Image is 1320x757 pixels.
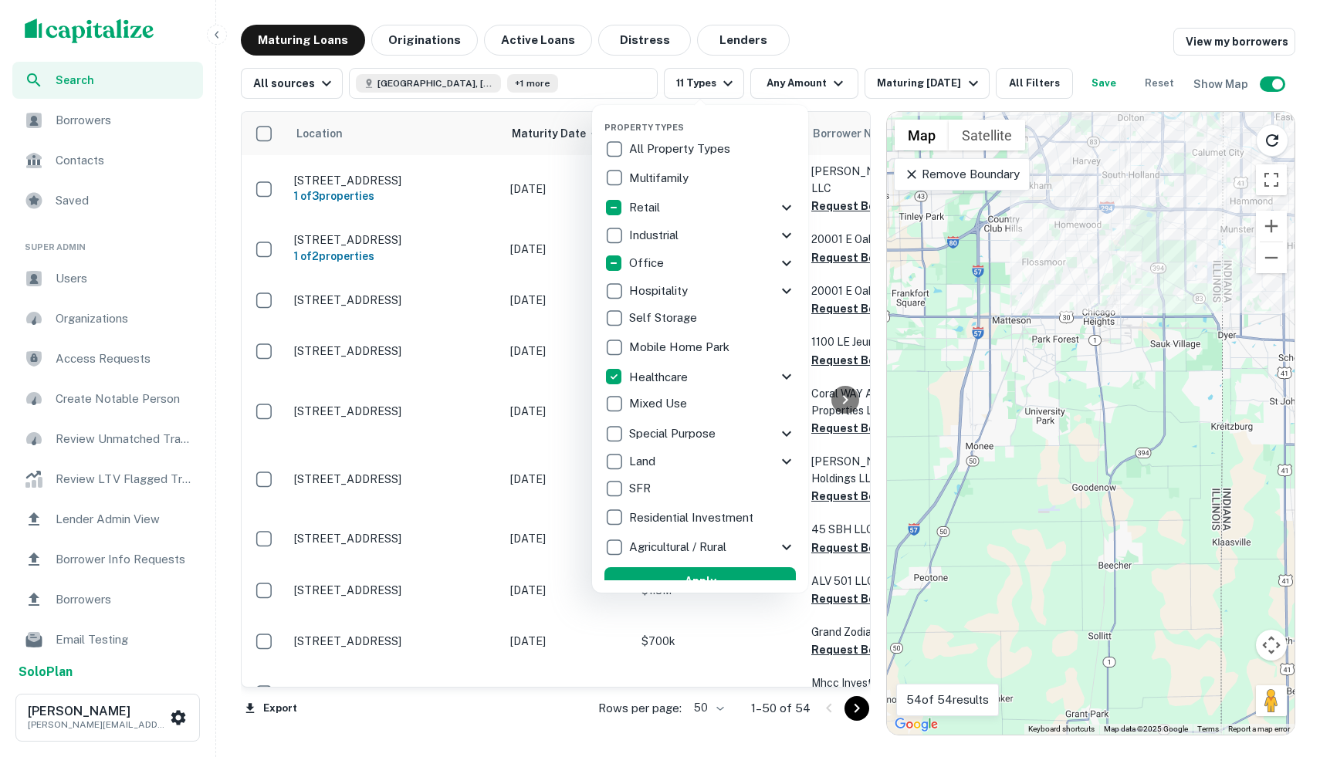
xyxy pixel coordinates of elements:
[604,363,796,390] div: Healthcare
[604,420,796,448] div: Special Purpose
[629,368,691,387] p: Healthcare
[629,538,729,556] p: Agricultural / Rural
[629,452,658,471] p: Land
[629,254,667,272] p: Office
[1243,634,1320,708] iframe: Chat Widget
[604,194,796,221] div: Retail
[604,277,796,305] div: Hospitality
[629,309,700,327] p: Self Storage
[604,123,684,132] span: Property Types
[629,479,654,498] p: SFR
[629,424,719,443] p: Special Purpose
[629,198,663,217] p: Retail
[629,394,690,413] p: Mixed Use
[629,338,733,357] p: Mobile Home Park
[604,567,796,595] button: Apply
[604,221,796,249] div: Industrial
[629,282,691,300] p: Hospitality
[604,533,796,561] div: Agricultural / Rural
[629,226,682,245] p: Industrial
[629,169,692,188] p: Multifamily
[629,509,756,527] p: Residential Investment
[629,140,733,158] p: All Property Types
[604,249,796,277] div: Office
[604,448,796,475] div: Land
